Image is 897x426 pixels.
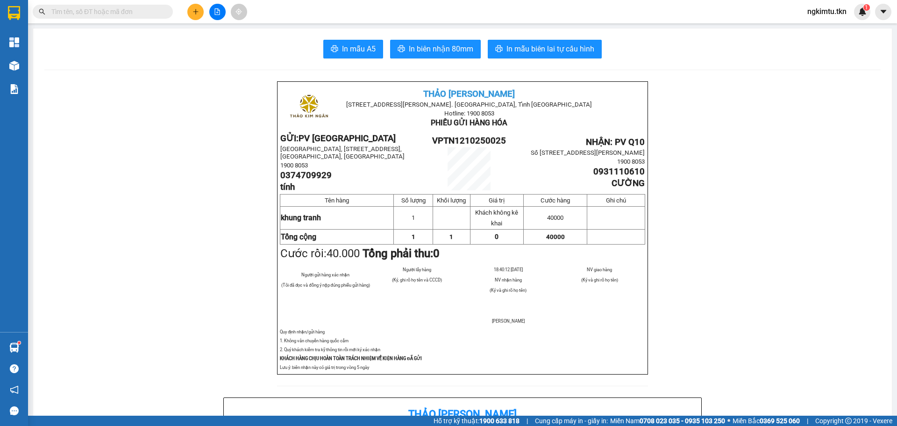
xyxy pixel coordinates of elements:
[433,247,440,260] span: 0
[845,418,852,424] span: copyright
[587,267,612,272] span: NV giao hàng
[547,214,563,221] span: 40000
[495,277,522,282] span: NV nhận hàng
[490,288,527,293] span: (Ký và ghi rõ họ tên)
[9,37,19,47] img: dashboard-icon
[858,7,867,16] img: icon-new-feature
[444,110,494,117] span: Hotline: 1900 8053
[231,4,247,20] button: aim
[192,8,199,15] span: plus
[10,406,19,415] span: message
[281,232,316,241] strong: Tổng cộng
[617,158,645,165] span: 1900 8053
[392,277,442,282] span: (Ký, ghi rõ họ tên và CCCD)
[431,118,507,127] span: PHIẾU GỬI HÀNG HÓA
[327,247,360,260] span: 40.000
[187,4,204,20] button: plus
[209,4,226,20] button: file-add
[434,416,520,426] span: Hỗ trợ kỹ thuật:
[285,85,332,131] img: logo
[235,8,242,15] span: aim
[593,166,645,177] span: 0931110610
[606,197,626,204] span: Ghi chú
[640,417,725,425] strong: 0708 023 035 - 0935 103 250
[214,8,221,15] span: file-add
[280,182,295,192] span: tính
[423,89,515,99] span: THẢO [PERSON_NAME]
[331,45,338,54] span: printer
[437,197,466,204] span: Khối lượng
[301,272,349,277] span: Người gửi hàng xác nhận
[494,267,523,272] span: 18:40:12 [DATE]
[535,416,608,426] span: Cung cấp máy in - giấy in:
[299,133,396,144] span: PV [GEOGRAPHIC_DATA]
[506,43,594,55] span: In mẫu biên lai tự cấu hình
[323,40,383,58] button: printerIn mẫu A5
[9,84,19,94] img: solution-icon
[800,6,854,17] span: ngkimtu.tkn
[875,4,891,20] button: caret-down
[449,233,453,240] span: 1
[325,197,349,204] span: Tên hàng
[280,338,349,343] span: 1. Không vân chuyển hàng quốc cấm
[727,419,730,423] span: ⚪️
[280,247,440,260] span: Cước rồi:
[342,43,376,55] span: In mẫu A5
[581,277,618,282] span: (Ký và ghi rõ họ tên)
[346,101,592,108] span: [STREET_ADDRESS][PERSON_NAME]. [GEOGRAPHIC_DATA], Tỉnh [GEOGRAPHIC_DATA]
[489,197,505,204] span: Giá trị
[280,162,308,169] span: 1900 8053
[401,197,426,204] span: Số lượng
[403,267,431,272] span: Người lấy hàng
[280,329,325,334] span: Quy định nhận/gửi hàng
[479,417,520,425] strong: 1900 633 818
[398,45,405,54] span: printer
[527,416,528,426] span: |
[733,416,800,426] span: Miền Bắc
[612,178,645,188] span: CƯỜNG
[363,247,440,260] strong: Tổng phải thu:
[51,7,162,17] input: Tìm tên, số ĐT hoặc mã đơn
[409,43,473,55] span: In biên nhận 80mm
[546,233,565,240] span: 40000
[280,133,396,144] strong: GỬI:
[390,40,481,58] button: printerIn biên nhận 80mm
[495,45,503,54] span: printer
[475,209,518,227] span: Khách không kê khai
[807,416,808,426] span: |
[281,282,370,288] span: (Tôi đã đọc và đồng ý nộp đúng phiếu gửi hàng)
[10,385,19,394] span: notification
[280,365,369,370] span: Lưu ý: biên nhận này có giá trị trong vòng 5 ngày
[280,356,422,361] strong: KHÁCH HÀNG CHỊU HOÀN TOÀN TRÁCH NHIỆM VỀ KIỆN HÀNG ĐÃ GỬI
[760,417,800,425] strong: 0369 525 060
[879,7,888,16] span: caret-down
[280,170,332,181] span: 0374709929
[8,6,20,20] img: logo-vxr
[610,416,725,426] span: Miền Nam
[488,40,602,58] button: printerIn mẫu biên lai tự cấu hình
[280,347,380,352] span: 2. Quý khách kiểm tra kỹ thông tin rồi mới ký xác nhận
[432,136,506,146] span: VPTN1210250025
[9,343,19,353] img: warehouse-icon
[281,213,321,222] span: khung tranh
[412,214,415,221] span: 1
[863,4,870,11] sup: 1
[18,341,21,344] sup: 1
[531,149,645,156] span: Số [STREET_ADDRESS][PERSON_NAME]
[586,137,645,147] span: NHẬN: PV Q10
[39,8,45,15] span: search
[865,4,868,11] span: 1
[280,145,405,160] span: [GEOGRAPHIC_DATA], [STREET_ADDRESS], [GEOGRAPHIC_DATA], [GEOGRAPHIC_DATA]
[9,61,19,71] img: warehouse-icon
[10,364,19,373] span: question-circle
[495,233,498,240] span: 0
[541,197,570,204] span: Cước hàng
[492,318,525,324] span: [PERSON_NAME]
[408,408,517,420] b: Thảo [PERSON_NAME]
[412,233,415,240] span: 1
